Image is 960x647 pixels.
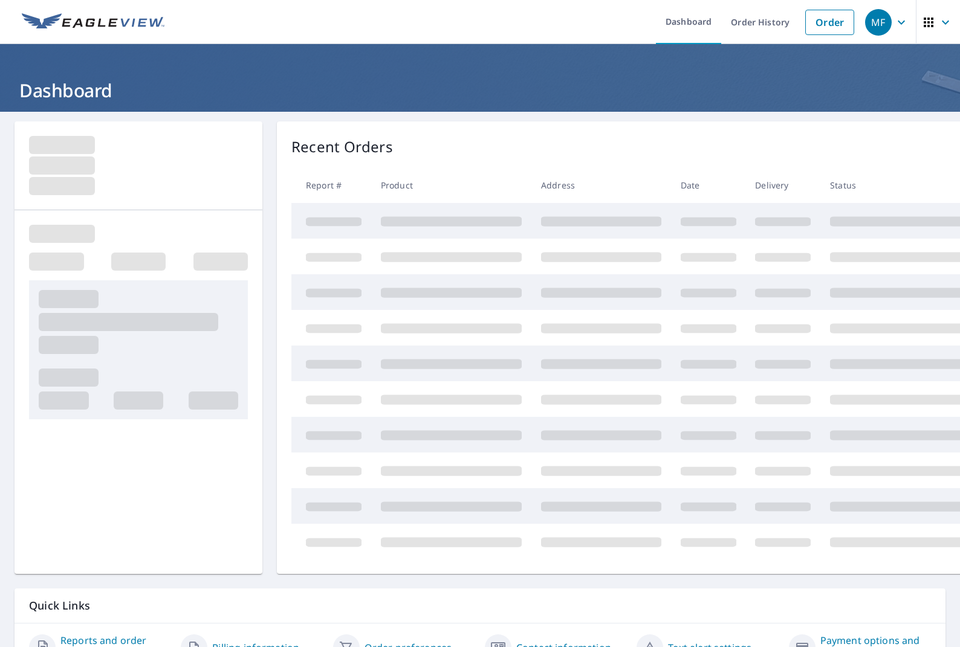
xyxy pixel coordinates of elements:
[805,10,854,35] a: Order
[531,167,671,203] th: Address
[291,167,371,203] th: Report #
[371,167,531,203] th: Product
[29,598,931,613] p: Quick Links
[671,167,746,203] th: Date
[15,78,945,103] h1: Dashboard
[22,13,164,31] img: EV Logo
[745,167,820,203] th: Delivery
[291,136,393,158] p: Recent Orders
[865,9,892,36] div: MF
